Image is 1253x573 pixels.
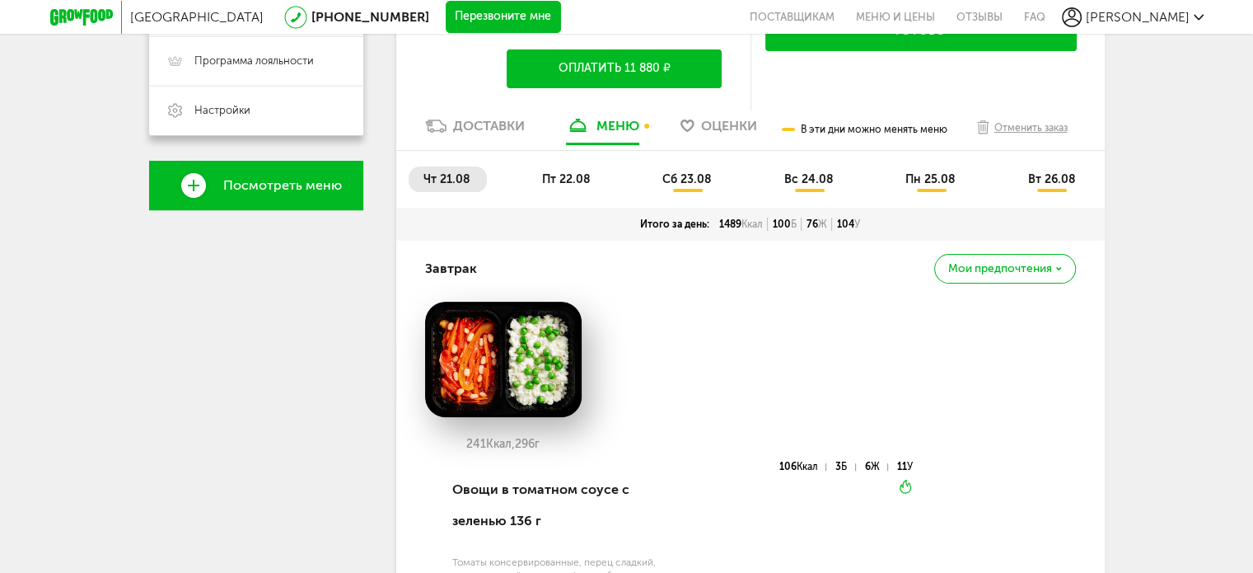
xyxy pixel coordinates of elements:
[423,172,470,186] span: чт 21.08
[782,110,947,150] div: В эти дни можно менять меню
[768,218,802,231] div: 100
[635,218,714,231] div: Итого за день:
[854,218,860,230] span: У
[425,253,477,284] h4: Завтрак
[818,218,827,230] span: Ж
[311,9,429,25] a: [PHONE_NUMBER]
[149,36,363,86] a: Программа лояльности
[558,117,648,143] a: меню
[1086,9,1190,25] span: [PERSON_NAME]
[149,86,363,135] a: Настройки
[446,1,561,34] button: Перезвоните мне
[701,118,757,134] span: Оценки
[453,118,525,134] div: Доставки
[714,218,768,231] div: 1489
[425,438,582,451] div: 241 296
[905,172,956,186] span: пн 25.08
[194,103,250,118] span: Настройки
[871,461,880,472] span: Ж
[452,462,680,550] div: Овощи в томатном соусе с зеленью 136 г
[897,463,913,471] div: 11
[784,172,834,186] span: вс 24.08
[948,263,1052,275] span: Мои предпочтения
[130,9,264,25] span: [GEOGRAPHIC_DATA]
[596,118,639,134] div: меню
[542,172,591,186] span: пт 22.08
[149,161,363,210] a: Посмотреть меню
[797,461,818,472] span: Ккал
[994,120,1068,136] div: Отменить заказ
[507,49,721,88] button: Оплатить 11 880 ₽
[835,463,855,471] div: 3
[417,117,533,143] a: Доставки
[223,178,342,193] span: Посмотреть меню
[791,218,797,230] span: Б
[802,218,832,231] div: 76
[1027,172,1075,186] span: вт 26.08
[969,117,1076,150] button: Отменить заказ
[194,54,314,68] span: Программа лояльности
[662,172,712,186] span: сб 23.08
[672,117,765,143] a: Оценки
[535,437,540,451] span: г
[425,302,582,417] img: big_mOe8z449M5M7lfOZ.png
[907,461,913,472] span: У
[841,461,847,472] span: Б
[779,463,826,471] div: 106
[832,218,865,231] div: 104
[865,463,888,471] div: 6
[486,437,515,451] span: Ккал,
[741,218,763,230] span: Ккал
